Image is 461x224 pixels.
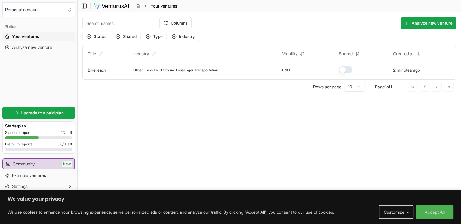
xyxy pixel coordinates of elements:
[12,183,28,189] span: Settings
[60,142,72,147] span: 0 / 0 left
[12,33,39,39] span: Your ventures
[133,51,149,57] span: Industry
[12,44,52,50] span: Analyze new venture
[168,32,199,41] button: Industry
[2,32,75,41] a: Your ventures
[88,51,96,57] span: Title
[2,107,75,119] a: Upgrade to a paid plan
[379,205,413,219] button: Customize
[159,17,192,29] button: Columns
[8,209,334,216] p: We use cookies to enhance your browsing experience, serve personalized ads or content, and analyz...
[2,171,75,180] a: Example ventures
[2,2,75,17] button: Select an organization
[393,67,420,73] button: 2 minutes ago
[390,84,392,89] span: 1
[393,51,414,57] span: Created at
[385,84,386,89] span: 1
[8,195,453,202] p: We value your privacy
[88,67,106,73] a: Bikeready
[282,51,297,57] span: Viability
[88,67,106,73] button: Bikeready
[416,205,453,219] button: Accept All
[142,32,167,41] button: Type
[335,49,364,59] button: Shared
[5,142,32,147] span: Premium reports
[13,161,35,167] span: Community
[401,17,456,29] button: Analyze new venture
[2,182,75,191] button: Settings
[3,159,74,169] a: CommunityNew
[61,130,72,135] span: 1 / 2 left
[2,22,75,32] div: Platform
[284,68,291,73] span: /100
[135,3,177,9] nav: breadcrumb
[12,172,46,178] span: Example ventures
[339,51,353,57] span: Shared
[130,49,160,59] button: Industry
[82,32,110,41] button: Status
[133,68,218,73] span: Other Transit and Ground Passenger Transportation
[94,2,129,10] img: logo
[82,17,158,29] input: Search names...
[112,32,141,41] button: Shared
[2,42,75,52] a: Analyze new venture
[313,84,342,90] p: Rows per page
[5,130,32,135] span: Standard reports
[282,68,284,73] span: 0
[278,49,308,59] button: Viability
[389,49,425,59] button: Created at
[84,49,107,59] button: Title
[21,110,64,116] span: Upgrade to a paid plan
[386,84,390,89] span: of
[151,3,177,9] span: Your ventures
[5,123,72,129] h3: Starter plan
[375,84,385,89] span: Page
[62,161,72,167] span: New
